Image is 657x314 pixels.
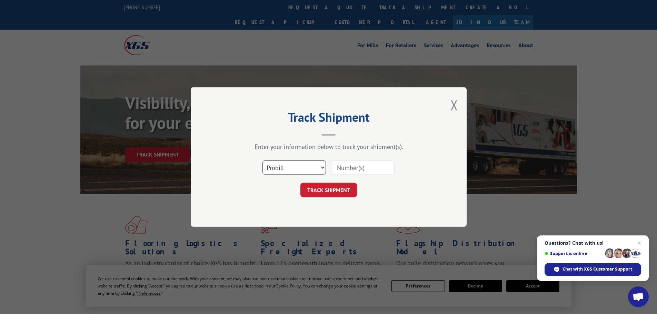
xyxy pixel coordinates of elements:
[225,143,432,151] div: Enter your information below to track your shipment(s).
[300,183,357,197] button: TRACK SHIPMENT
[563,266,632,272] span: Chat with XGS Customer Support
[545,263,641,276] div: Chat with XGS Customer Support
[331,160,395,175] input: Number(s)
[628,286,649,307] div: Open chat
[545,240,641,246] span: Questions? Chat with us!
[545,251,603,256] span: Support is online
[225,112,432,125] h2: Track Shipment
[635,239,644,247] span: Close chat
[450,96,458,114] button: Close modal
